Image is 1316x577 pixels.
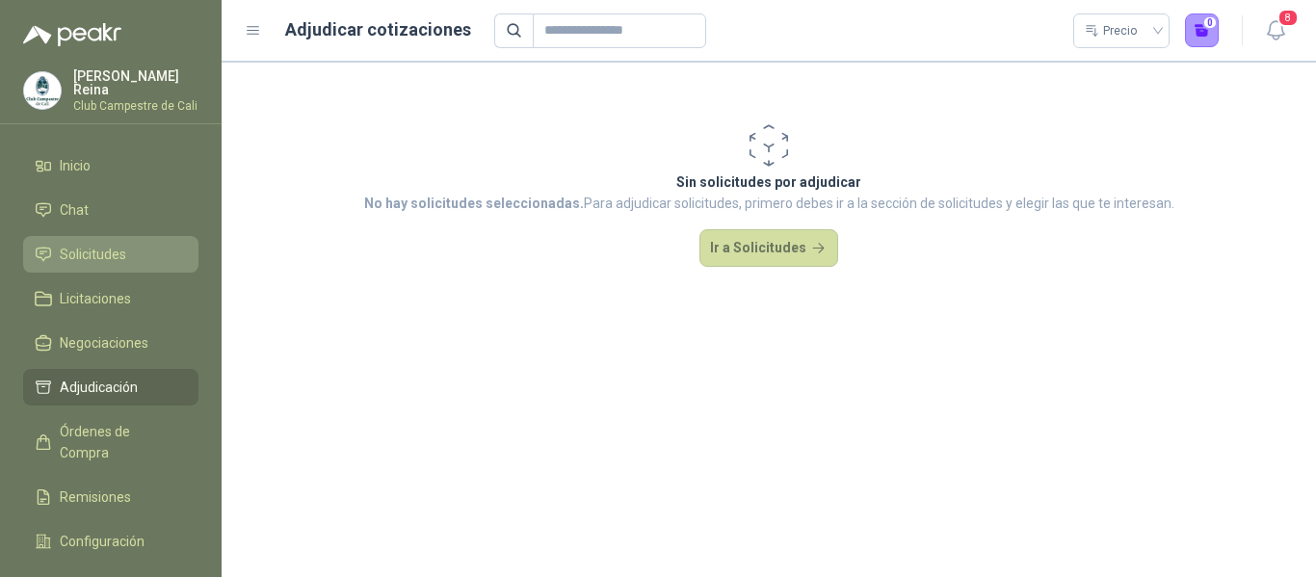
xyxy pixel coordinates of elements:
a: Remisiones [23,479,198,515]
a: Negociaciones [23,325,198,361]
a: Chat [23,192,198,228]
span: Remisiones [60,486,131,508]
div: Precio [1085,16,1141,45]
button: Ir a Solicitudes [699,229,838,268]
span: Licitaciones [60,288,131,309]
span: Órdenes de Compra [60,421,180,463]
a: Adjudicación [23,369,198,406]
button: 0 [1185,13,1220,48]
span: Configuración [60,531,145,552]
h1: Adjudicar cotizaciones [285,16,471,43]
span: Solicitudes [60,244,126,265]
span: Negociaciones [60,332,148,354]
img: Company Logo [24,72,61,109]
p: Club Campestre de Cali [73,100,198,112]
strong: No hay solicitudes seleccionadas. [364,196,584,211]
a: Inicio [23,147,198,184]
span: Adjudicación [60,377,138,398]
a: Solicitudes [23,236,198,273]
p: Para adjudicar solicitudes, primero debes ir a la sección de solicitudes y elegir las que te inte... [364,193,1174,214]
a: Órdenes de Compra [23,413,198,471]
button: 8 [1258,13,1293,48]
p: Sin solicitudes por adjudicar [364,171,1174,193]
span: 8 [1277,9,1299,27]
p: [PERSON_NAME] Reina [73,69,198,96]
span: Inicio [60,155,91,176]
img: Logo peakr [23,23,121,46]
a: Configuración [23,523,198,560]
a: Licitaciones [23,280,198,317]
span: Chat [60,199,89,221]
